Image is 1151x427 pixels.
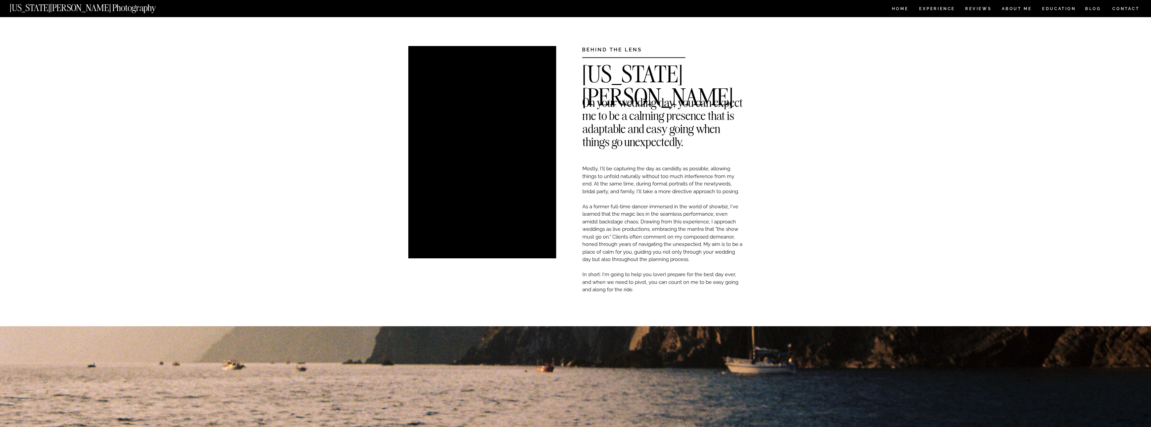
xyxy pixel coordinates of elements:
[582,46,664,51] h3: BEHIND THE LENS
[582,165,743,343] p: Mostly, I'll be capturing the day as candidly as possible, allowing things to unfold naturally wi...
[1041,7,1077,12] a: EDUCATION
[919,7,954,12] a: Experience
[1112,5,1140,12] a: CONTACT
[582,63,743,73] h2: [US_STATE][PERSON_NAME]
[1085,7,1101,12] a: BLOG
[582,96,743,106] h2: On your wedding day, you can expect me to be a calming presence that is adaptable and easy going ...
[10,3,178,9] a: [US_STATE][PERSON_NAME] Photography
[1001,7,1032,12] a: ABOUT ME
[891,7,910,12] a: HOME
[965,7,990,12] a: REVIEWS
